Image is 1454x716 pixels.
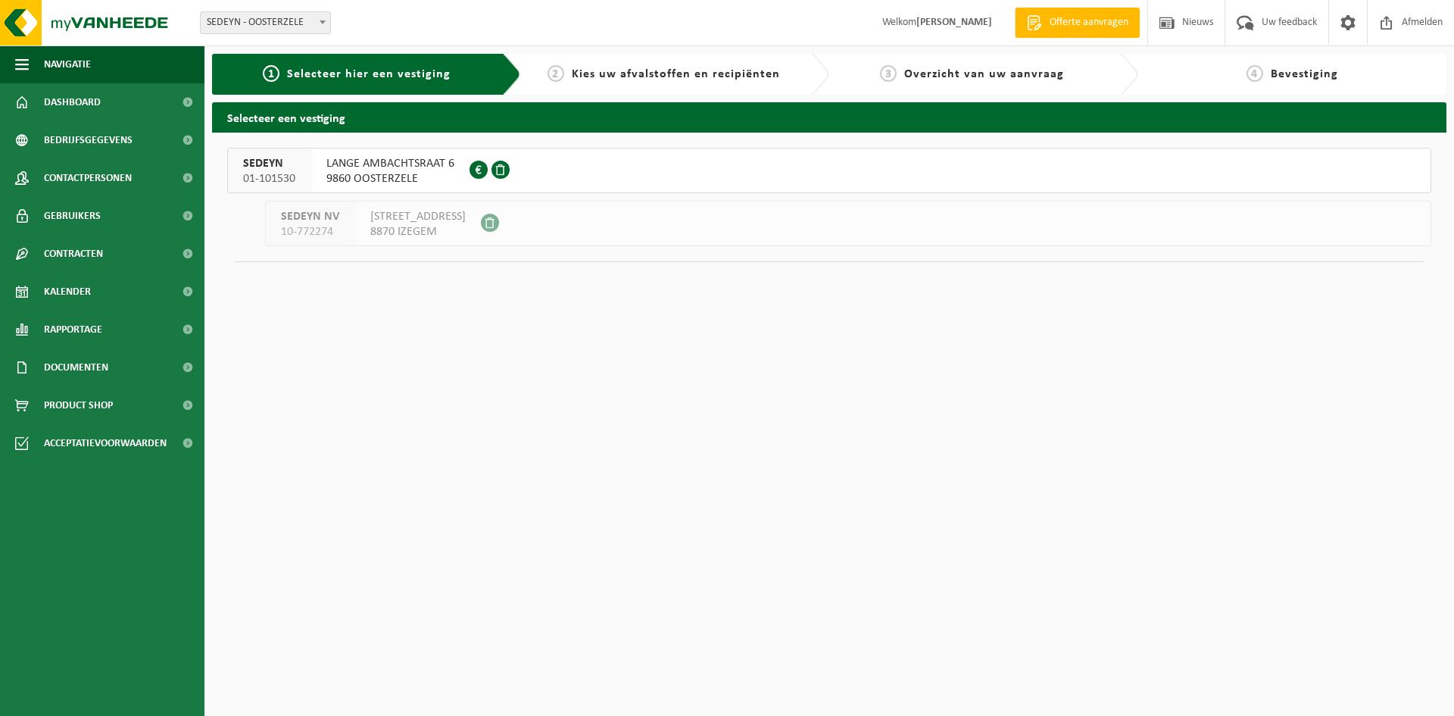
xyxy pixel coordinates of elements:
[44,45,91,83] span: Navigatie
[44,83,101,121] span: Dashboard
[44,159,132,197] span: Contactpersonen
[243,156,295,171] span: SEDEYN
[287,68,451,80] span: Selecteer hier een vestiging
[243,171,295,186] span: 01-101530
[572,68,780,80] span: Kies uw afvalstoffen en recipiënten
[1271,68,1338,80] span: Bevestiging
[326,156,454,171] span: LANGE AMBACHTSRAAT 6
[44,197,101,235] span: Gebruikers
[44,273,91,311] span: Kalender
[281,224,339,239] span: 10-772274
[44,349,108,386] span: Documenten
[880,65,897,82] span: 3
[263,65,279,82] span: 1
[326,171,454,186] span: 9860 OOSTERZELE
[548,65,564,82] span: 2
[44,235,103,273] span: Contracten
[44,424,167,462] span: Acceptatievoorwaarden
[227,148,1431,193] button: SEDEYN 01-101530 LANGE AMBACHTSRAAT 69860 OOSTERZELE
[904,68,1064,80] span: Overzicht van uw aanvraag
[1247,65,1263,82] span: 4
[1015,8,1140,38] a: Offerte aanvragen
[44,121,133,159] span: Bedrijfsgegevens
[212,102,1446,132] h2: Selecteer een vestiging
[201,12,330,33] span: SEDEYN - OOSTERZELE
[44,386,113,424] span: Product Shop
[200,11,331,34] span: SEDEYN - OOSTERZELE
[370,224,466,239] span: 8870 IZEGEM
[44,311,102,349] span: Rapportage
[916,17,992,28] strong: [PERSON_NAME]
[281,209,339,224] span: SEDEYN NV
[1046,15,1132,30] span: Offerte aanvragen
[370,209,466,224] span: [STREET_ADDRESS]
